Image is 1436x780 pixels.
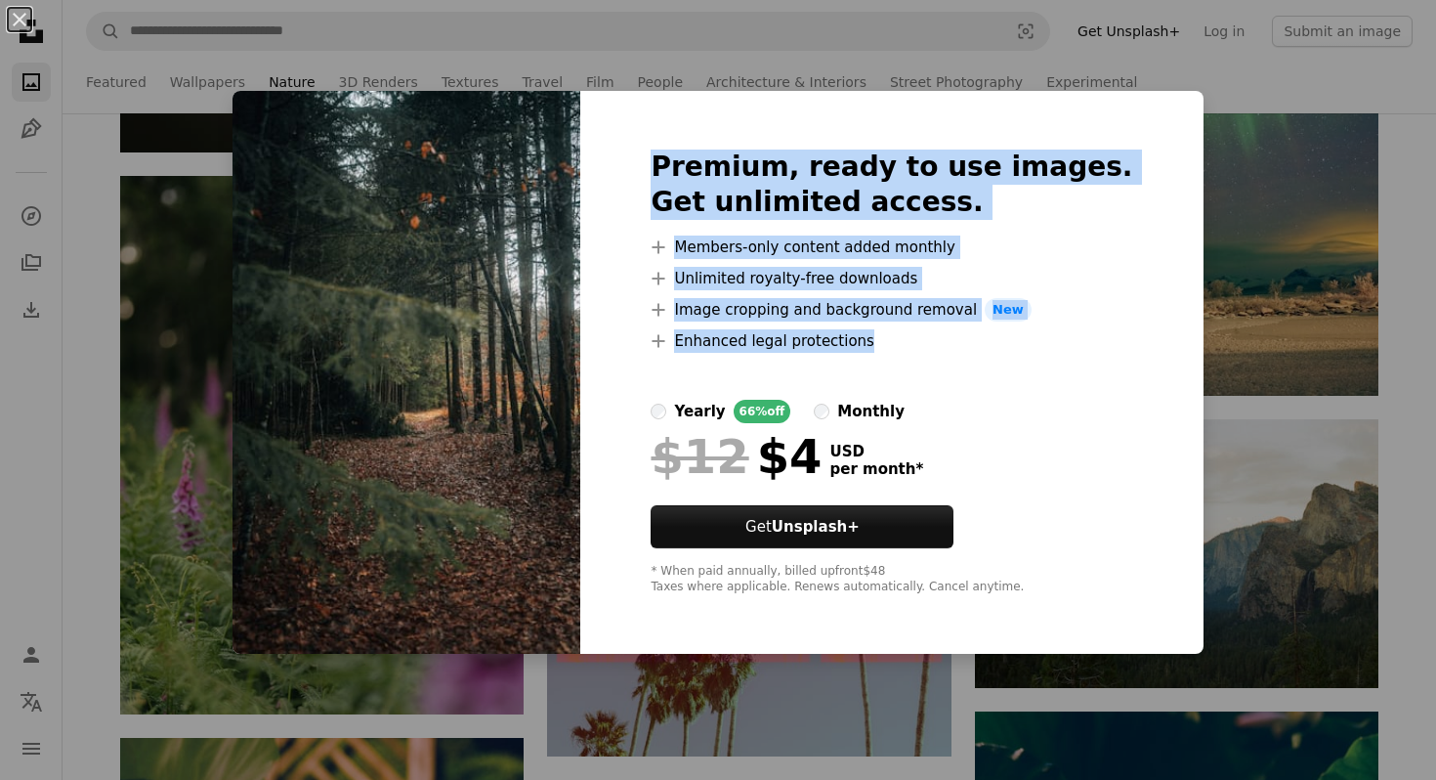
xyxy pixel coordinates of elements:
span: $12 [651,431,748,482]
span: USD [829,443,923,460]
li: Image cropping and background removal [651,298,1132,322]
li: Members-only content added monthly [651,236,1132,259]
button: GetUnsplash+ [651,505,953,548]
input: yearly66%off [651,404,666,419]
li: Enhanced legal protections [651,329,1132,353]
div: monthly [837,400,905,423]
div: yearly [674,400,725,423]
li: Unlimited royalty-free downloads [651,267,1132,290]
div: $4 [651,431,822,482]
input: monthly [814,404,829,419]
div: * When paid annually, billed upfront $48 Taxes where applicable. Renews automatically. Cancel any... [651,564,1132,595]
h2: Premium, ready to use images. Get unlimited access. [651,150,1132,220]
img: premium_photo-1711407243278-b05bb4957d4c [232,91,580,654]
span: New [985,298,1032,322]
strong: Unsplash+ [772,518,860,536]
div: 66% off [734,400,791,423]
span: per month * [829,460,923,478]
